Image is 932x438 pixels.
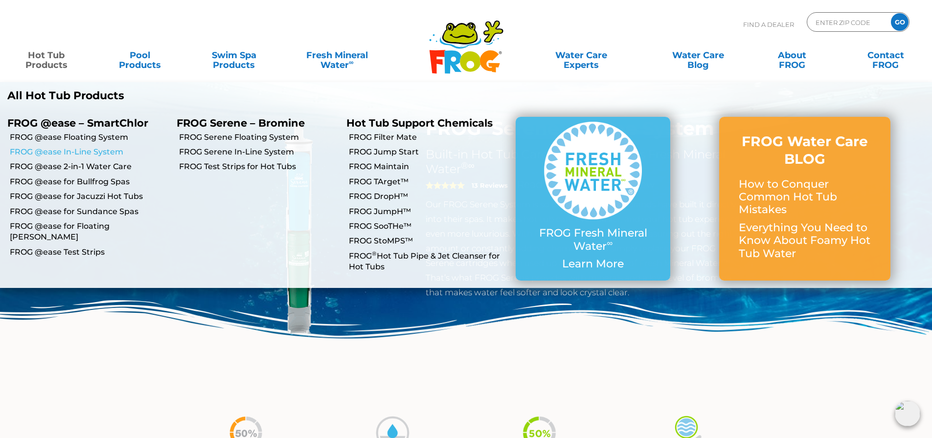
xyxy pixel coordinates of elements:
[349,132,508,143] a: FROG Filter Mate
[7,89,459,102] a: All Hot Tub Products
[291,45,383,65] a: Fresh MineralWater∞
[10,221,169,243] a: FROG @ease for Floating [PERSON_NAME]
[849,45,922,65] a: ContactFROG
[10,247,169,258] a: FROG @ease Test Strips
[349,206,508,217] a: FROG JumpH™
[743,12,794,37] p: Find A Dealer
[10,45,83,65] a: Hot TubProducts
[349,161,508,172] a: FROG Maintain
[607,238,613,248] sup: ∞
[661,45,734,65] a: Water CareBlog
[815,15,881,29] input: Zip Code Form
[535,258,651,270] p: Learn More
[10,206,169,217] a: FROG @ease for Sundance Spas
[349,251,508,273] a: FROG®Hot Tub Pipe & Jet Cleanser for Hot Tubs
[7,117,162,129] p: FROG @ease – SmartChlor
[755,45,828,65] a: AboutFROG
[739,178,871,217] p: How to Conquer Common Hot Tub Mistakes
[10,161,169,172] a: FROG @ease 2-in-1 Water Care
[349,58,354,66] sup: ∞
[522,45,640,65] a: Water CareExperts
[349,147,508,157] a: FROG Jump Start
[349,176,508,187] a: FROG TArget™
[10,191,169,202] a: FROG @ease for Jacuzzi Hot Tubs
[10,147,169,157] a: FROG @ease In-Line System
[179,161,339,172] a: FROG Test Strips for Hot Tubs
[104,45,177,65] a: PoolProducts
[891,13,909,31] input: GO
[198,45,271,65] a: Swim SpaProducts
[739,132,871,168] h3: FROG Water Care BLOG
[895,401,920,426] img: openIcon
[739,132,871,265] a: FROG Water Care BLOG How to Conquer Common Hot Tub Mistakes Everything You Need to Know About Foa...
[535,227,651,253] p: FROG Fresh Mineral Water
[535,122,651,275] a: FROG Fresh Mineral Water∞ Learn More
[179,147,339,157] a: FROG Serene In-Line System
[346,117,493,129] a: Hot Tub Support Chemicals
[349,236,508,246] a: FROG StoMPS™
[177,117,331,129] p: FROG Serene – Bromine
[739,221,871,260] p: Everything You Need to Know About Foamy Hot Tub Water
[10,176,169,187] a: FROG @ease for Bullfrog Spas
[349,221,508,232] a: FROG SooTHe™
[372,250,377,257] sup: ®
[179,132,339,143] a: FROG Serene Floating System
[10,132,169,143] a: FROG @ease Floating System
[349,191,508,202] a: FROG DropH™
